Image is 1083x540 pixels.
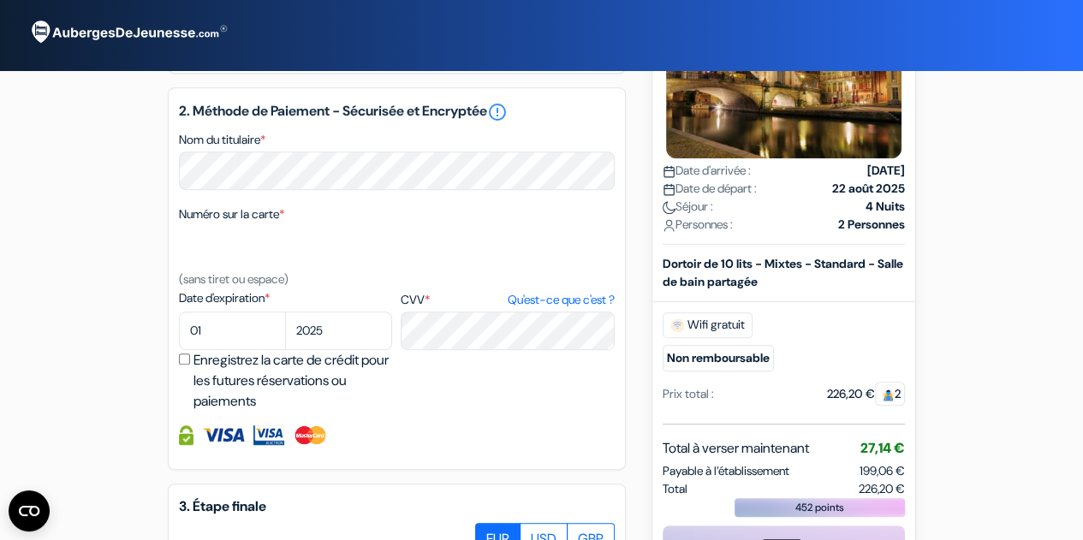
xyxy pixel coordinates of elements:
[795,500,844,515] span: 452 points
[670,318,684,332] img: free_wifi.svg
[179,289,392,307] label: Date d'expiration
[663,165,675,178] img: calendar.svg
[663,312,753,338] span: Wifi gratuit
[832,180,905,198] strong: 22 août 2025
[663,385,714,403] div: Prix total :
[663,162,751,180] span: Date d'arrivée :
[179,498,615,514] h5: 3. Étape finale
[487,102,508,122] a: error_outline
[882,389,895,401] img: guest.svg
[663,219,675,232] img: user_icon.svg
[179,102,615,122] h5: 2. Méthode de Paiement - Sécurisée et Encryptée
[193,350,397,412] label: Enregistrez la carte de crédit pour les futures réservations ou paiements
[859,480,905,498] span: 226,20 €
[401,291,614,309] label: CVV
[663,183,675,196] img: calendar.svg
[875,382,905,406] span: 2
[663,201,675,214] img: moon.svg
[293,425,328,445] img: Master Card
[663,256,903,289] b: Dortoir de 10 lits - Mixtes - Standard - Salle de bain partagée
[860,463,905,478] span: 199,06 €
[179,205,284,223] label: Numéro sur la carte
[663,345,774,371] small: Non remboursable
[507,291,614,309] a: Qu'est-ce que c'est ?
[179,271,289,287] small: (sans tiret ou espace)
[202,425,245,445] img: Visa
[663,480,687,498] span: Total
[663,198,713,216] span: Séjour :
[663,438,809,459] span: Total à verser maintenant
[179,131,265,149] label: Nom du titulaire
[663,462,789,480] span: Payable à l’établissement
[867,162,905,180] strong: [DATE]
[860,439,905,457] span: 27,14 €
[253,425,284,445] img: Visa Electron
[663,180,757,198] span: Date de départ :
[866,198,905,216] strong: 4 Nuits
[827,385,905,403] div: 226,20 €
[21,9,235,56] img: AubergesDeJeunesse.com
[663,216,733,234] span: Personnes :
[179,425,193,445] img: Information de carte de crédit entièrement encryptée et sécurisée
[838,216,905,234] strong: 2 Personnes
[9,490,50,531] button: Open CMP widget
